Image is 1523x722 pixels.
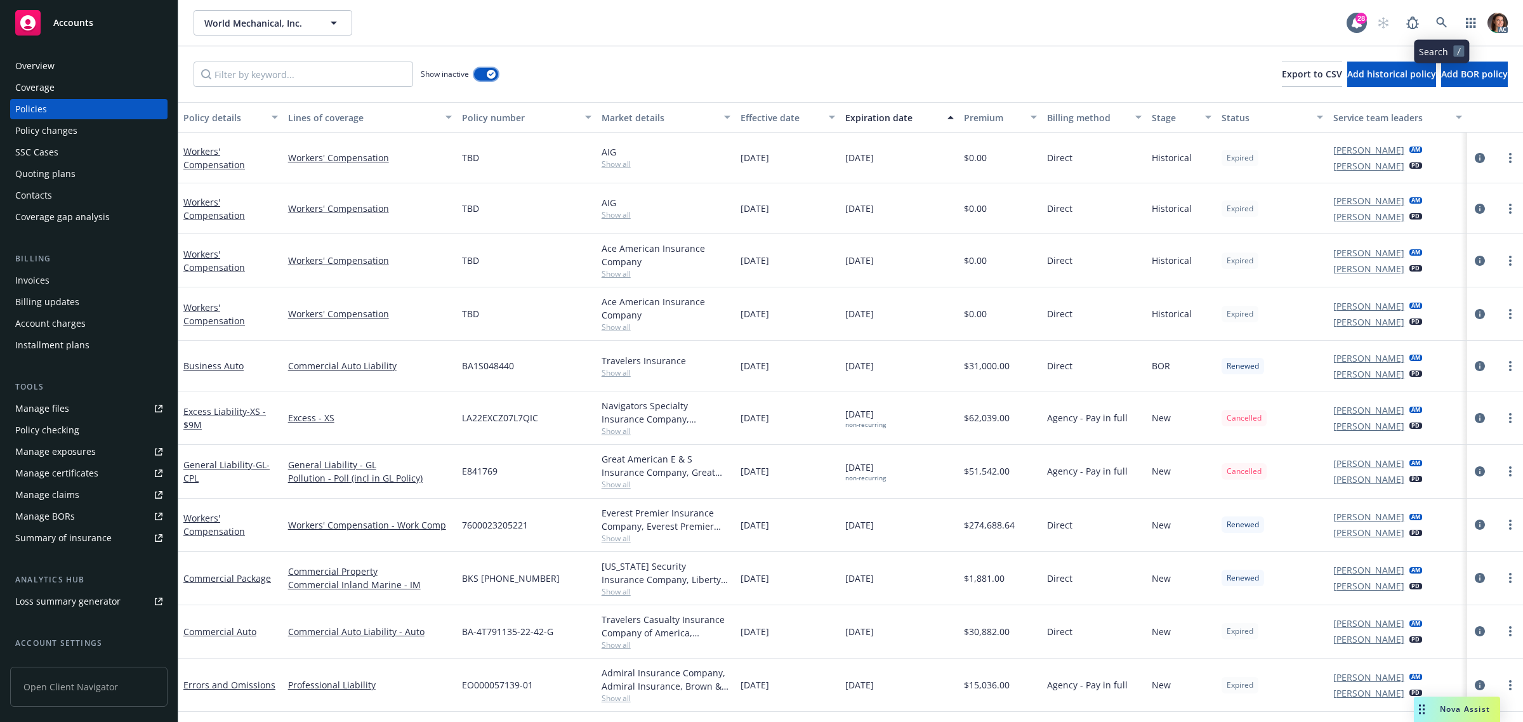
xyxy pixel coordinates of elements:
[845,307,874,320] span: [DATE]
[10,77,168,98] a: Coverage
[1333,315,1404,329] a: [PERSON_NAME]
[10,253,168,265] div: Billing
[1333,579,1404,593] a: [PERSON_NAME]
[602,367,731,378] span: Show all
[1333,563,1404,577] a: [PERSON_NAME]
[15,77,55,98] div: Coverage
[10,142,168,162] a: SSC Cases
[1458,10,1484,36] a: Switch app
[15,56,55,76] div: Overview
[183,405,266,431] a: Excess Liability
[602,560,731,586] div: [US_STATE] Security Insurance Company, Liberty Mutual
[741,254,769,267] span: [DATE]
[183,248,245,273] a: Workers' Compensation
[1503,358,1518,374] a: more
[845,572,874,585] span: [DATE]
[741,202,769,215] span: [DATE]
[15,463,98,483] div: Manage certificates
[1333,111,1449,124] div: Service team leaders
[462,464,498,478] span: E841769
[1047,151,1072,164] span: Direct
[183,626,256,638] a: Commercial Auto
[845,678,874,692] span: [DATE]
[602,268,731,279] span: Show all
[183,145,245,171] a: Workers' Compensation
[741,111,821,124] div: Effective date
[964,411,1010,424] span: $62,039.00
[288,678,452,692] a: Professional Liability
[741,625,769,638] span: [DATE]
[1333,262,1404,275] a: [PERSON_NAME]
[597,102,736,133] button: Market details
[462,307,479,320] span: TBD
[602,426,731,436] span: Show all
[15,99,47,119] div: Policies
[1472,201,1487,216] a: circleInformation
[1355,13,1367,24] div: 28
[15,164,76,184] div: Quoting plans
[1227,308,1253,320] span: Expired
[1347,68,1436,80] span: Add historical policy
[1152,254,1192,267] span: Historical
[10,185,168,206] a: Contacts
[15,398,69,419] div: Manage files
[1503,624,1518,639] a: more
[1472,410,1487,426] a: circleInformation
[1227,572,1259,584] span: Renewed
[15,442,96,462] div: Manage exposures
[10,164,168,184] a: Quoting plans
[288,111,438,124] div: Lines of coverage
[178,102,283,133] button: Policy details
[845,625,874,638] span: [DATE]
[15,121,77,141] div: Policy changes
[10,420,168,440] a: Policy checking
[1333,299,1404,313] a: [PERSON_NAME]
[10,381,168,393] div: Tools
[10,99,168,119] a: Policies
[1400,10,1425,36] a: Report a Bug
[602,479,731,490] span: Show all
[735,102,840,133] button: Effective date
[1441,62,1508,87] button: Add BOR policy
[1152,625,1171,638] span: New
[1440,704,1490,714] span: Nova Assist
[10,442,168,462] span: Manage exposures
[1152,359,1170,372] span: BOR
[845,202,874,215] span: [DATE]
[288,565,452,578] a: Commercial Property
[602,506,731,533] div: Everest Premier Insurance Company, Everest Premier Insurance Company, Arrowhead General Insurance...
[1227,255,1253,266] span: Expired
[1503,410,1518,426] a: more
[421,69,469,79] span: Show inactive
[1227,203,1253,214] span: Expired
[1227,519,1259,530] span: Renewed
[183,111,264,124] div: Policy details
[1328,102,1468,133] button: Service team leaders
[1333,210,1404,223] a: [PERSON_NAME]
[1472,464,1487,479] a: circleInformation
[194,10,352,36] button: World Mechanical, Inc.
[183,572,271,584] a: Commercial Package
[1503,517,1518,532] a: more
[845,151,874,164] span: [DATE]
[183,459,270,484] a: General Liability
[602,452,731,479] div: Great American E & S Insurance Company, Great American Insurance Group, Brown & Riding Insurance ...
[15,655,70,675] div: Service team
[1472,624,1487,639] a: circleInformation
[1333,194,1404,207] a: [PERSON_NAME]
[15,292,79,312] div: Billing updates
[288,254,452,267] a: Workers' Compensation
[964,202,987,215] span: $0.00
[10,506,168,527] a: Manage BORs
[1333,526,1404,539] a: [PERSON_NAME]
[1227,626,1253,637] span: Expired
[1333,246,1404,259] a: [PERSON_NAME]
[1333,419,1404,433] a: [PERSON_NAME]
[602,533,731,544] span: Show all
[462,518,528,532] span: 7600023205221
[964,572,1005,585] span: $1,881.00
[1333,617,1404,630] a: [PERSON_NAME]
[602,586,731,597] span: Show all
[1503,201,1518,216] a: more
[845,461,886,482] span: [DATE]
